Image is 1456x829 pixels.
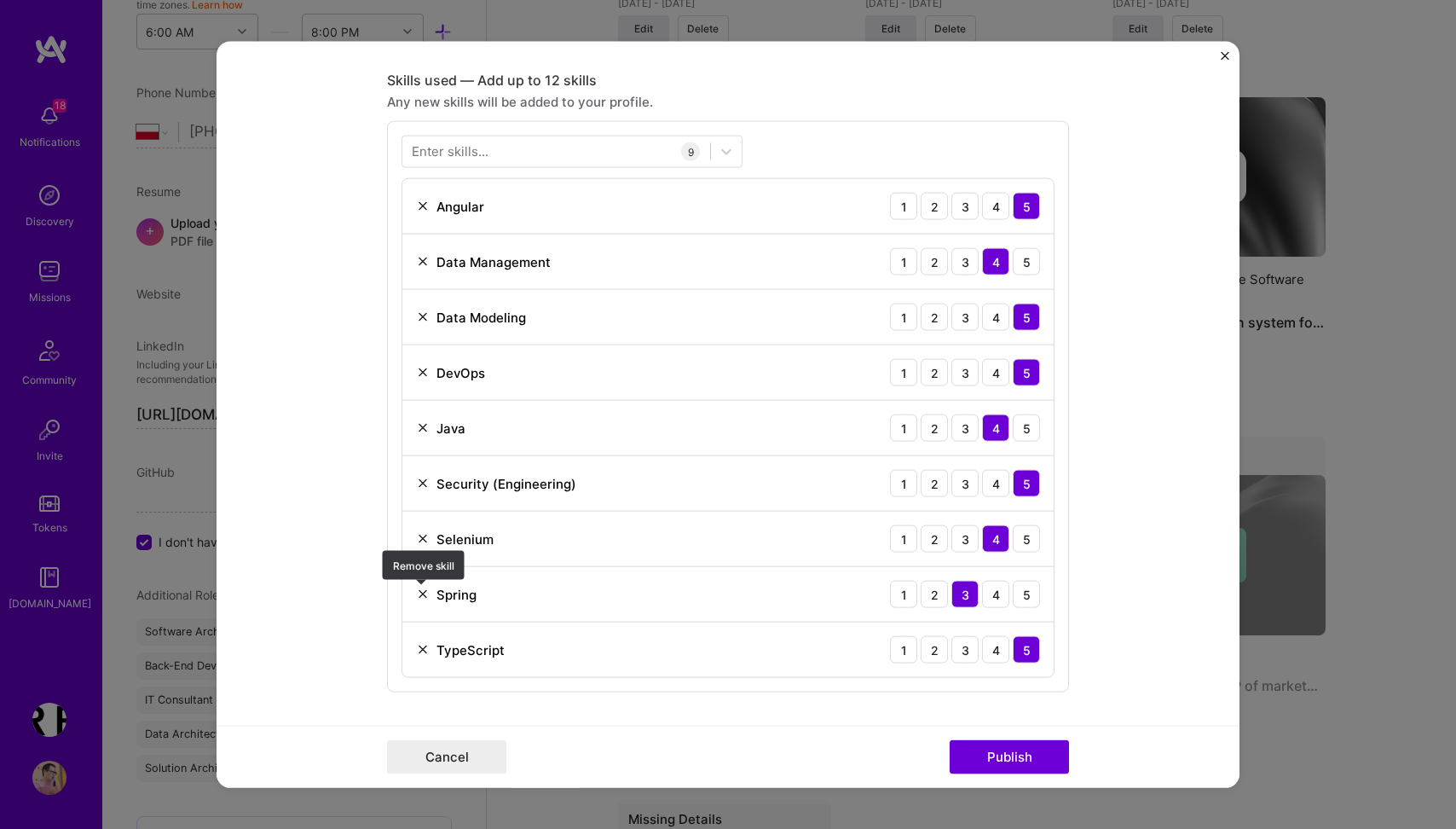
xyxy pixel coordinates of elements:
[436,474,576,492] div: Security (Engineering)
[921,359,948,386] div: 2
[1013,636,1040,664] div: 5
[416,532,430,546] img: Remove
[890,193,917,220] div: 1
[681,142,700,161] div: 9
[1221,52,1229,70] button: Close
[436,197,484,215] div: Angular
[1013,193,1040,220] div: 5
[921,414,948,442] div: 2
[951,193,979,220] div: 3
[890,248,917,275] div: 1
[1013,581,1040,608] div: 5
[1013,304,1040,331] div: 5
[890,525,917,553] div: 1
[416,421,430,435] img: Remove
[890,470,917,497] div: 1
[416,477,430,490] img: Remove
[436,530,494,548] div: Selenium
[982,414,1009,442] div: 4
[982,193,1009,220] div: 4
[890,304,917,331] div: 1
[921,248,948,275] div: 2
[387,739,506,774] button: Cancel
[436,308,526,326] div: Data Modeling
[1013,359,1040,386] div: 5
[982,470,1009,497] div: 4
[387,72,1069,90] div: Skills used — Add up to 12 skills
[921,304,948,331] div: 2
[416,255,430,269] img: Remove
[951,359,979,386] div: 3
[951,525,979,553] div: 3
[921,525,948,553] div: 2
[982,248,1009,275] div: 4
[982,359,1009,386] div: 4
[921,470,948,497] div: 2
[416,588,430,601] img: Remove
[890,414,917,442] div: 1
[921,581,948,608] div: 2
[982,636,1009,664] div: 4
[982,525,1009,553] div: 4
[951,304,979,331] div: 3
[921,193,948,220] div: 2
[890,359,917,386] div: 1
[412,142,488,160] div: Enter skills...
[1013,414,1040,442] div: 5
[416,200,430,213] img: Remove
[951,636,979,664] div: 3
[1013,470,1040,497] div: 5
[1013,525,1040,553] div: 5
[436,363,485,381] div: DevOps
[436,252,551,270] div: Data Management
[436,419,465,437] div: Java
[951,470,979,497] div: 3
[951,248,979,275] div: 3
[416,643,430,657] img: Remove
[890,636,917,664] div: 1
[416,366,430,380] img: Remove
[387,93,1069,111] div: Any new skills will be added to your profile.
[1013,248,1040,275] div: 5
[951,581,979,608] div: 3
[416,310,430,324] img: Remove
[890,581,917,608] div: 1
[436,641,505,658] div: TypeScript
[982,304,1009,331] div: 4
[951,414,979,442] div: 3
[921,636,948,664] div: 2
[950,739,1069,774] button: Publish
[982,581,1009,608] div: 4
[436,585,477,603] div: Spring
